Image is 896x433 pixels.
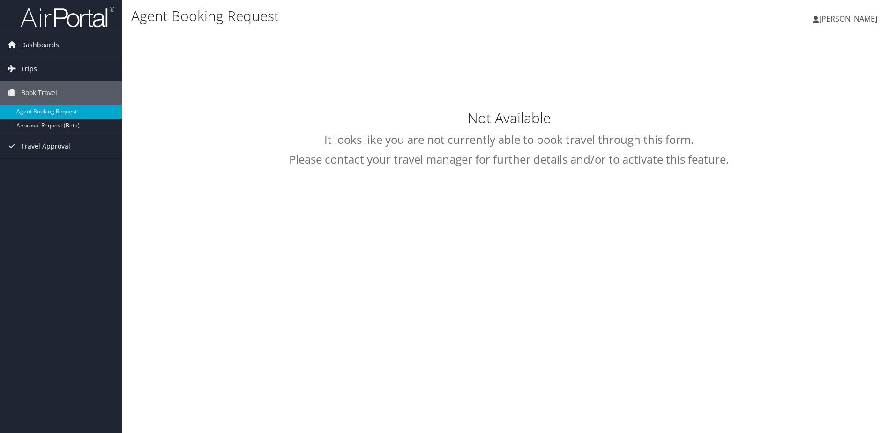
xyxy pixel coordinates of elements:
[813,5,887,33] a: [PERSON_NAME]
[21,6,114,28] img: airportal-logo.png
[819,14,877,24] span: [PERSON_NAME]
[21,33,59,57] span: Dashboards
[21,134,70,158] span: Travel Approval
[133,151,885,167] h2: Please contact your travel manager for further details and/or to activate this feature.
[131,6,635,26] h1: Agent Booking Request
[133,108,885,128] h1: Not Available
[21,81,57,105] span: Book Travel
[21,57,37,81] span: Trips
[133,132,885,148] h2: It looks like you are not currently able to book travel through this form.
